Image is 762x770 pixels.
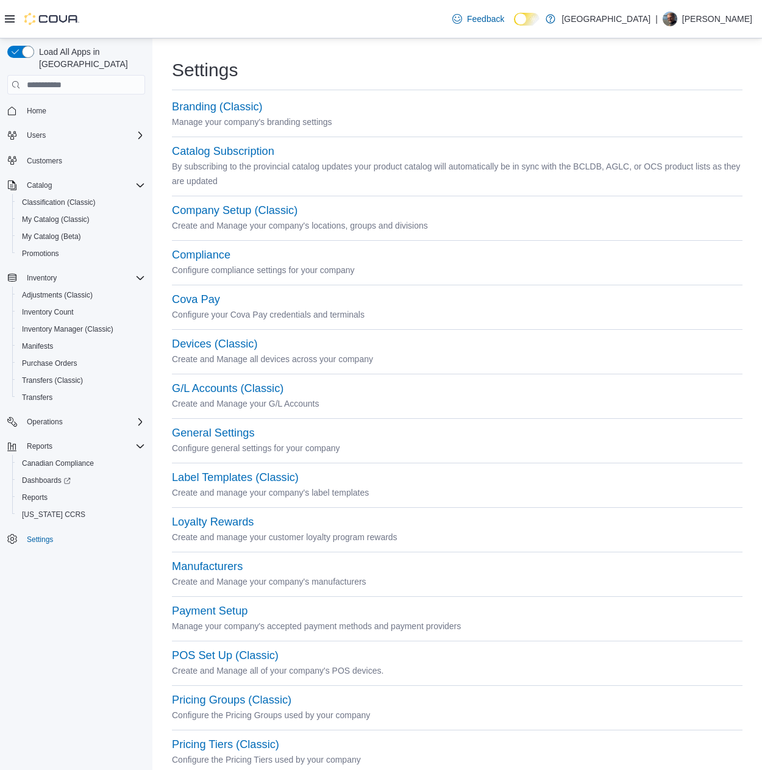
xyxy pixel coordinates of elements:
[17,305,145,319] span: Inventory Count
[12,245,150,262] button: Promotions
[172,115,742,129] p: Manage your company's branding settings
[172,619,742,633] p: Manage your company's accepted payment methods and payment providers
[22,128,51,143] button: Users
[17,322,145,337] span: Inventory Manager (Classic)
[22,152,145,168] span: Customers
[27,130,46,140] span: Users
[17,339,58,354] a: Manifests
[27,535,53,544] span: Settings
[2,269,150,287] button: Inventory
[22,178,57,193] button: Catalog
[17,246,145,261] span: Promotions
[22,476,71,485] span: Dashboards
[2,177,150,194] button: Catalog
[22,439,145,454] span: Reports
[22,324,113,334] span: Inventory Manager (Classic)
[172,738,279,751] button: Pricing Tiers (Classic)
[22,493,48,502] span: Reports
[17,373,145,388] span: Transfers (Classic)
[22,510,85,519] span: [US_STATE] CCRS
[22,104,51,118] a: Home
[22,232,81,241] span: My Catalog (Beta)
[172,530,742,544] p: Create and manage your customer loyalty program rewards
[22,215,90,224] span: My Catalog (Classic)
[172,58,238,82] h1: Settings
[34,46,145,70] span: Load All Apps in [GEOGRAPHIC_DATA]
[17,473,145,488] span: Dashboards
[17,212,94,227] a: My Catalog (Classic)
[17,339,145,354] span: Manifests
[22,341,53,351] span: Manifests
[22,271,62,285] button: Inventory
[22,415,68,429] button: Operations
[2,127,150,144] button: Users
[12,472,150,489] a: Dashboards
[172,218,742,233] p: Create and Manage your company's locations, groups and divisions
[17,390,145,405] span: Transfers
[172,605,247,618] button: Payment Setup
[24,13,79,25] img: Cova
[17,490,145,505] span: Reports
[12,389,150,406] button: Transfers
[172,708,742,722] p: Configure the Pricing Groups used by your company
[12,506,150,523] button: [US_STATE] CCRS
[561,12,650,26] p: [GEOGRAPHIC_DATA]
[12,355,150,372] button: Purchase Orders
[12,321,150,338] button: Inventory Manager (Classic)
[514,13,539,26] input: Dark Mode
[22,358,77,368] span: Purchase Orders
[17,229,145,244] span: My Catalog (Beta)
[172,101,263,113] button: Branding (Classic)
[2,413,150,430] button: Operations
[22,271,145,285] span: Inventory
[17,473,76,488] a: Dashboards
[172,338,257,351] button: Devices (Classic)
[17,195,145,210] span: Classification (Classic)
[12,304,150,321] button: Inventory Count
[2,530,150,548] button: Settings
[22,198,96,207] span: Classification (Classic)
[172,145,274,158] button: Catalog Subscription
[655,12,658,26] p: |
[22,458,94,468] span: Canadian Compliance
[172,427,254,440] button: General Settings
[17,390,57,405] a: Transfers
[17,229,86,244] a: My Catalog (Beta)
[17,373,88,388] a: Transfers (Classic)
[17,456,145,471] span: Canadian Compliance
[22,532,58,547] a: Settings
[172,485,742,500] p: Create and manage your company's label templates
[467,13,504,25] span: Feedback
[22,290,93,300] span: Adjustments (Classic)
[172,441,742,455] p: Configure general settings for your company
[172,249,230,262] button: Compliance
[12,372,150,389] button: Transfers (Classic)
[27,180,52,190] span: Catalog
[22,103,145,118] span: Home
[172,159,742,188] p: By subscribing to the provincial catalog updates your product catalog will automatically be in sy...
[17,356,145,371] span: Purchase Orders
[22,532,145,547] span: Settings
[172,204,297,217] button: Company Setup (Classic)
[17,490,52,505] a: Reports
[447,7,509,31] a: Feedback
[22,178,145,193] span: Catalog
[27,273,57,283] span: Inventory
[172,516,254,529] button: Loyalty Rewards
[17,212,145,227] span: My Catalog (Classic)
[17,288,145,302] span: Adjustments (Classic)
[12,489,150,506] button: Reports
[17,305,79,319] a: Inventory Count
[17,246,64,261] a: Promotions
[22,393,52,402] span: Transfers
[12,211,150,228] button: My Catalog (Classic)
[2,151,150,169] button: Customers
[2,102,150,119] button: Home
[172,352,742,366] p: Create and Manage all devices across your company
[22,154,67,168] a: Customers
[12,228,150,245] button: My Catalog (Beta)
[17,507,90,522] a: [US_STATE] CCRS
[172,396,742,411] p: Create and Manage your G/L Accounts
[172,752,742,767] p: Configure the Pricing Tiers used by your company
[172,307,742,322] p: Configure your Cova Pay credentials and terminals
